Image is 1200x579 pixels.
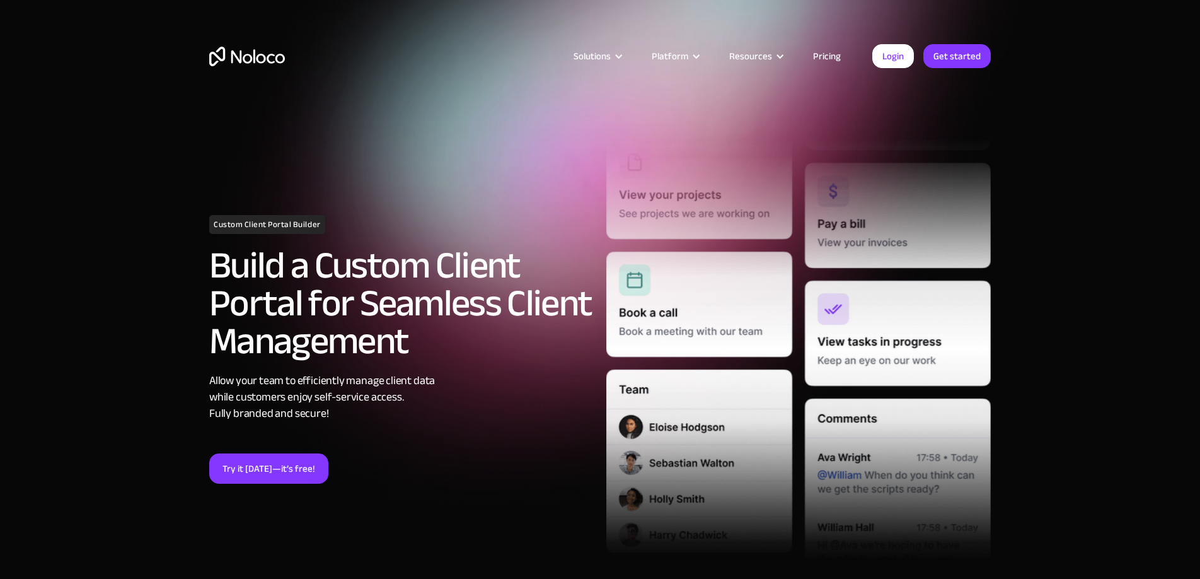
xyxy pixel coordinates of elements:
[558,48,636,64] div: Solutions
[923,44,991,68] a: Get started
[713,48,797,64] div: Resources
[574,48,611,64] div: Solutions
[872,44,914,68] a: Login
[652,48,688,64] div: Platform
[209,453,328,484] a: Try it [DATE]—it’s free!
[209,215,325,234] h1: Custom Client Portal Builder
[797,48,857,64] a: Pricing
[729,48,772,64] div: Resources
[209,47,285,66] a: home
[209,373,594,422] div: Allow your team to efficiently manage client data while customers enjoy self-service access. Full...
[209,247,594,360] h2: Build a Custom Client Portal for Seamless Client Management
[636,48,713,64] div: Platform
